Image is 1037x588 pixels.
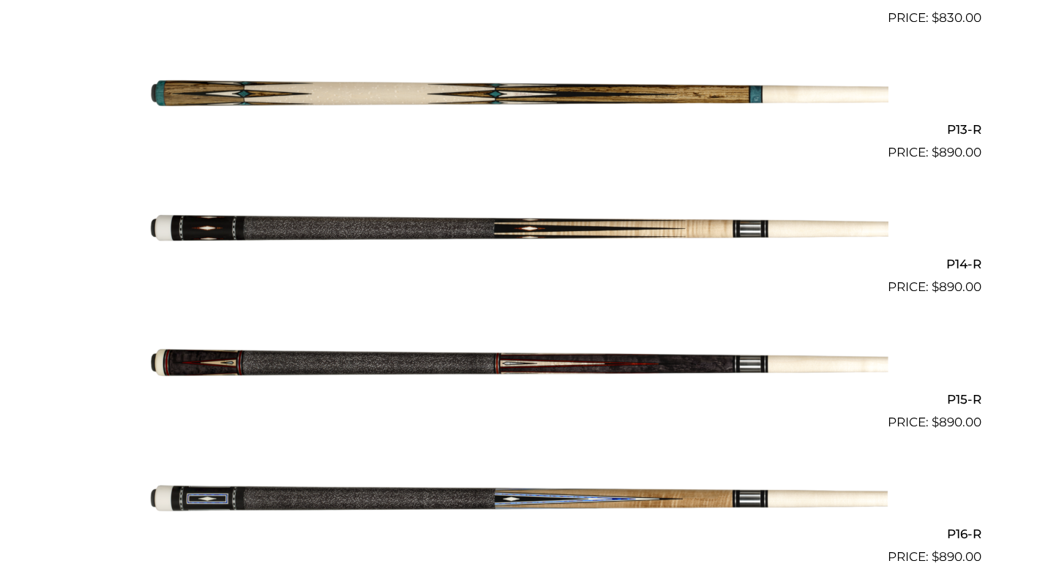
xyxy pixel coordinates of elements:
[56,438,981,567] a: P16-R $890.00
[149,168,888,291] img: P14-R
[932,549,981,564] bdi: 890.00
[56,168,981,297] a: P14-R $890.00
[149,438,888,561] img: P16-R
[932,279,939,294] span: $
[932,279,981,294] bdi: 890.00
[56,521,981,548] h2: P16-R
[932,10,939,25] span: $
[56,116,981,143] h2: P13-R
[932,10,981,25] bdi: 830.00
[932,549,939,564] span: $
[56,251,981,278] h2: P14-R
[932,145,939,159] span: $
[932,415,981,429] bdi: 890.00
[56,303,981,431] a: P15-R $890.00
[149,303,888,426] img: P15-R
[56,34,981,162] a: P13-R $890.00
[56,385,981,412] h2: P15-R
[149,34,888,157] img: P13-R
[932,415,939,429] span: $
[932,145,981,159] bdi: 890.00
